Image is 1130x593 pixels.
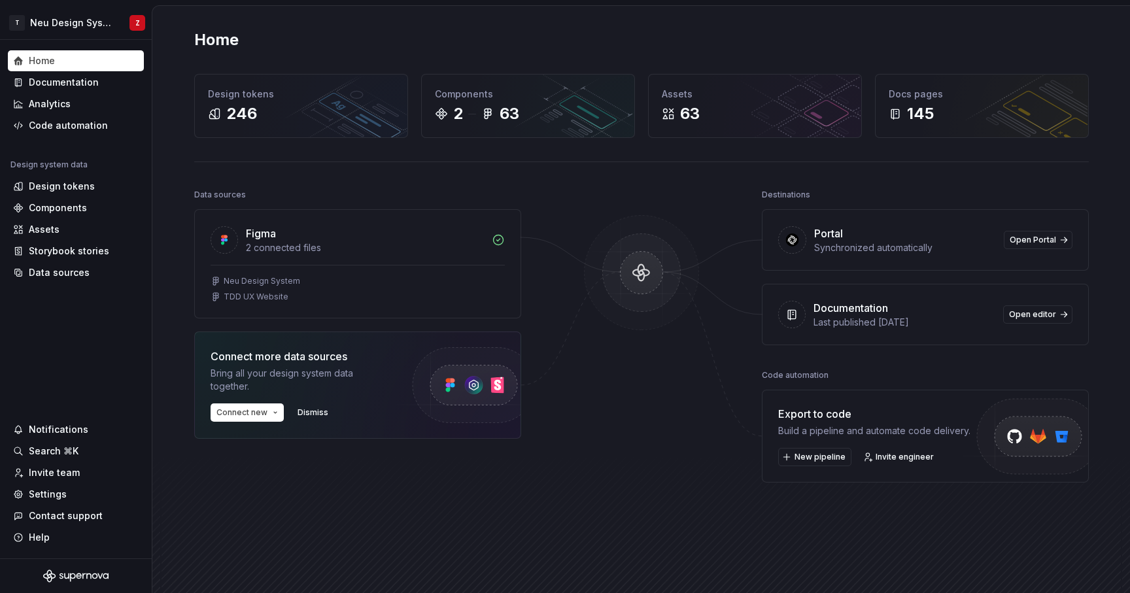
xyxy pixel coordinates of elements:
[8,462,144,483] a: Invite team
[211,367,387,393] div: Bring all your design system data together.
[298,407,328,418] span: Dismiss
[226,103,257,124] div: 246
[1003,305,1072,324] a: Open editor
[1004,231,1072,249] a: Open Portal
[1009,309,1056,320] span: Open editor
[246,226,276,241] div: Figma
[813,316,995,329] div: Last published [DATE]
[813,300,888,316] div: Documentation
[859,448,940,466] a: Invite engineer
[29,201,87,214] div: Components
[876,452,934,462] span: Invite engineer
[43,569,109,583] svg: Supernova Logo
[135,18,140,28] div: Z
[30,16,114,29] div: Neu Design System
[224,276,300,286] div: Neu Design System
[10,160,88,170] div: Design system data
[762,366,829,384] div: Code automation
[29,266,90,279] div: Data sources
[8,505,144,526] button: Contact support
[194,29,239,50] h2: Home
[762,186,810,204] div: Destinations
[211,348,387,364] div: Connect more data sources
[29,76,99,89] div: Documentation
[907,103,934,124] div: 145
[8,72,144,93] a: Documentation
[795,452,846,462] span: New pipeline
[29,531,50,544] div: Help
[1010,235,1056,245] span: Open Portal
[8,115,144,136] a: Code automation
[421,74,635,138] a: Components263
[194,209,521,318] a: Figma2 connected filesNeu Design SystemTDD UX Website
[500,103,519,124] div: 63
[29,423,88,436] div: Notifications
[778,448,851,466] button: New pipeline
[224,292,288,302] div: TDD UX Website
[29,119,108,132] div: Code automation
[8,176,144,197] a: Design tokens
[8,262,144,283] a: Data sources
[8,241,144,262] a: Storybook stories
[9,15,25,31] div: T
[29,180,95,193] div: Design tokens
[8,219,144,240] a: Assets
[875,74,1089,138] a: Docs pages145
[680,103,700,124] div: 63
[453,103,463,124] div: 2
[8,93,144,114] a: Analytics
[3,8,149,37] button: TNeu Design SystemZ
[662,88,848,101] div: Assets
[29,223,60,236] div: Assets
[814,226,843,241] div: Portal
[778,406,970,422] div: Export to code
[8,419,144,440] button: Notifications
[889,88,1075,101] div: Docs pages
[435,88,621,101] div: Components
[246,241,484,254] div: 2 connected files
[194,186,246,204] div: Data sources
[29,54,55,67] div: Home
[8,484,144,505] a: Settings
[29,97,71,110] div: Analytics
[648,74,862,138] a: Assets63
[216,407,267,418] span: Connect new
[29,245,109,258] div: Storybook stories
[8,197,144,218] a: Components
[29,488,67,501] div: Settings
[814,241,996,254] div: Synchronized automatically
[211,403,284,422] button: Connect new
[208,88,394,101] div: Design tokens
[8,50,144,71] a: Home
[194,74,408,138] a: Design tokens246
[292,403,334,422] button: Dismiss
[8,527,144,548] button: Help
[778,424,970,437] div: Build a pipeline and automate code delivery.
[29,509,103,522] div: Contact support
[8,441,144,462] button: Search ⌘K
[29,466,80,479] div: Invite team
[29,445,78,458] div: Search ⌘K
